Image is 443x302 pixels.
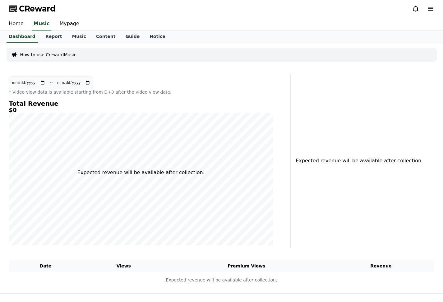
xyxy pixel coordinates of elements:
a: Content [91,31,121,43]
p: Expected revenue will be available after collection. [9,277,434,283]
a: Music [32,17,51,30]
p: * Video view data is available starting from D+3 after the video view date. [9,89,273,95]
a: Report [40,31,67,43]
a: CReward [9,4,56,14]
th: Views [82,260,165,272]
a: Guide [120,31,145,43]
h4: Total Revenue [9,100,273,107]
a: Home [4,17,29,30]
h5: $0 [9,107,273,113]
p: Expected revenue will be available after collection. [77,169,205,176]
span: CReward [19,4,56,14]
a: Dashboard [7,31,38,43]
a: Mypage [55,17,84,30]
th: Revenue [328,260,434,272]
a: Notice [145,31,170,43]
a: How to use CrewardMusic [20,52,76,58]
a: Music [67,31,91,43]
th: Date [9,260,82,272]
th: Premium Views [165,260,328,272]
p: ~ [49,79,53,86]
p: Expected revenue will be available after collection. [296,157,419,165]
